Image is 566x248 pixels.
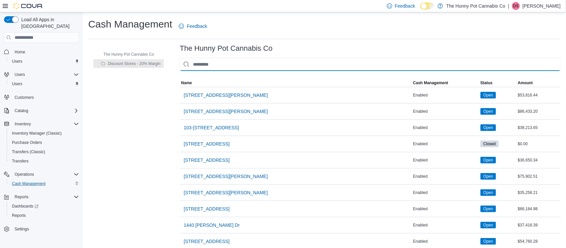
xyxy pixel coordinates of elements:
[412,124,479,132] div: Enabled
[483,92,493,98] span: Open
[15,95,34,100] span: Customers
[480,141,499,147] span: Closed
[480,92,496,98] span: Open
[7,179,82,188] button: Cash Management
[184,92,268,98] span: [STREET_ADDRESS][PERSON_NAME]
[12,71,28,79] button: Users
[1,119,82,129] button: Inventory
[517,124,561,132] div: $38,213.65
[9,139,45,147] a: Purchase Orders
[9,180,48,188] a: Cash Management
[181,235,232,248] button: [STREET_ADDRESS]
[412,189,479,197] div: Enabled
[480,222,496,228] span: Open
[12,158,29,164] span: Transfers
[12,48,28,56] a: Home
[7,147,82,156] button: Transfers (Classic)
[517,156,561,164] div: $36,650.34
[103,52,154,57] span: The Hunny Pot Cannabis Co
[412,221,479,229] div: Enabled
[13,3,43,9] img: Cova
[9,212,29,219] a: Reports
[9,80,79,88] span: Users
[480,173,496,180] span: Open
[483,125,493,131] span: Open
[412,205,479,213] div: Enabled
[181,218,242,232] button: 1440 [PERSON_NAME] Dr
[12,131,62,136] span: Inventory Manager (Classic)
[7,129,82,138] button: Inventory Manager (Classic)
[1,70,82,79] button: Users
[181,186,271,199] button: [STREET_ADDRESS][PERSON_NAME]
[180,44,273,52] h3: The Hunny Pot Cannabis Co
[181,202,232,216] button: [STREET_ADDRESS]
[12,107,31,115] button: Catalog
[483,206,493,212] span: Open
[187,23,207,30] span: Feedback
[12,193,31,201] button: Reports
[412,79,479,87] button: Cash Management
[412,140,479,148] div: Enabled
[395,3,415,9] span: Feedback
[7,211,82,220] button: Reports
[517,205,561,213] div: $86,184.98
[12,225,31,233] a: Settings
[15,72,25,77] span: Users
[7,156,82,166] button: Transfers
[12,93,36,101] a: Customers
[483,141,496,147] span: Closed
[12,71,79,79] span: Users
[12,225,79,233] span: Settings
[15,108,28,113] span: Catalog
[181,105,271,118] button: [STREET_ADDRESS][PERSON_NAME]
[184,222,240,228] span: 1440 [PERSON_NAME] Dr
[480,238,496,245] span: Open
[12,204,38,209] span: Dashboards
[517,91,561,99] div: $53,816.44
[413,80,448,86] span: Cash Management
[7,138,82,147] button: Purchase Orders
[412,172,479,180] div: Enabled
[483,238,493,244] span: Open
[9,202,41,210] a: Dashboards
[15,121,31,127] span: Inventory
[15,194,29,200] span: Reports
[9,157,79,165] span: Transfers
[184,173,268,180] span: [STREET_ADDRESS][PERSON_NAME]
[12,181,45,186] span: Cash Management
[12,213,26,218] span: Reports
[9,157,31,165] a: Transfers
[9,148,79,156] span: Transfers (Classic)
[176,20,210,33] a: Feedback
[480,189,496,196] span: Open
[483,157,493,163] span: Open
[483,190,493,196] span: Open
[508,2,509,10] p: |
[12,107,79,115] span: Catalog
[180,79,412,87] button: Name
[446,2,505,10] p: The Hunny Pot Cannabis Co
[184,238,229,245] span: [STREET_ADDRESS]
[12,120,33,128] button: Inventory
[184,206,229,212] span: [STREET_ADDRESS]
[108,61,160,66] span: Discount Stores - 20% Margin
[9,129,64,137] a: Inventory Manager (Classic)
[184,157,229,163] span: [STREET_ADDRESS]
[517,221,561,229] div: $37,418.39
[523,2,561,10] p: [PERSON_NAME]
[181,170,271,183] button: [STREET_ADDRESS][PERSON_NAME]
[181,121,242,134] button: 103-[STREET_ADDRESS]
[12,170,37,178] button: Operations
[12,120,79,128] span: Inventory
[181,89,271,102] button: [STREET_ADDRESS][PERSON_NAME]
[1,93,82,102] button: Customers
[412,156,479,164] div: Enabled
[420,3,434,10] input: Dark Mode
[1,224,82,234] button: Settings
[483,108,493,114] span: Open
[7,202,82,211] a: Dashboards
[9,180,79,188] span: Cash Management
[9,139,79,147] span: Purchase Orders
[12,59,22,64] span: Users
